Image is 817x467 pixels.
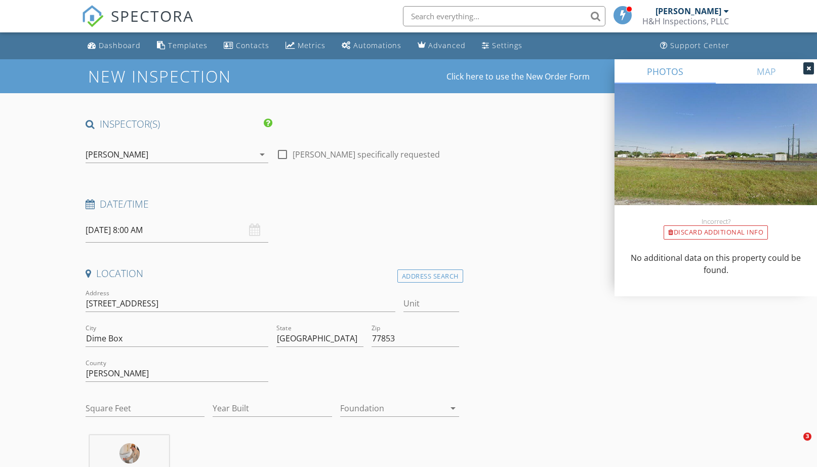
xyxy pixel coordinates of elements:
input: Select date [86,218,268,243]
div: Advanced [428,41,466,50]
div: Automations [353,41,401,50]
a: Automations (Basic) [338,36,405,55]
div: H&H Inspections, PLLC [642,16,729,26]
a: Metrics [281,36,330,55]
span: SPECTORA [111,5,194,26]
h4: Location [86,267,459,280]
a: Contacts [220,36,273,55]
div: Discard Additional info [664,225,768,240]
input: Search everything... [403,6,605,26]
div: Settings [492,41,522,50]
h4: INSPECTOR(S) [86,118,272,131]
a: Settings [478,36,526,55]
a: MAP [716,59,817,84]
div: [PERSON_NAME] [86,150,148,159]
a: PHOTOS [615,59,716,84]
img: The Best Home Inspection Software - Spectora [81,5,104,27]
i: arrow_drop_down [447,402,459,414]
div: Incorrect? [615,217,817,225]
img: streetview [615,84,817,229]
div: Dashboard [99,41,141,50]
h1: New Inspection [88,67,312,85]
a: Templates [153,36,212,55]
img: thumbnail_dsc_0017.jpg [119,443,140,463]
div: Address Search [397,269,463,283]
a: Advanced [414,36,470,55]
div: Templates [168,41,208,50]
a: Dashboard [84,36,145,55]
h4: Date/Time [86,198,459,211]
a: SPECTORA [81,14,194,35]
div: Metrics [298,41,325,50]
a: Click here to use the New Order Form [446,72,590,81]
p: No additional data on this property could be found. [627,252,805,276]
a: Support Center [656,36,733,55]
div: Contacts [236,41,269,50]
div: [PERSON_NAME] [656,6,721,16]
div: Support Center [670,41,729,50]
label: [PERSON_NAME] specifically requested [293,149,440,160]
span: 3 [803,433,811,441]
i: arrow_drop_down [256,148,268,161]
iframe: Intercom live chat [783,433,807,457]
